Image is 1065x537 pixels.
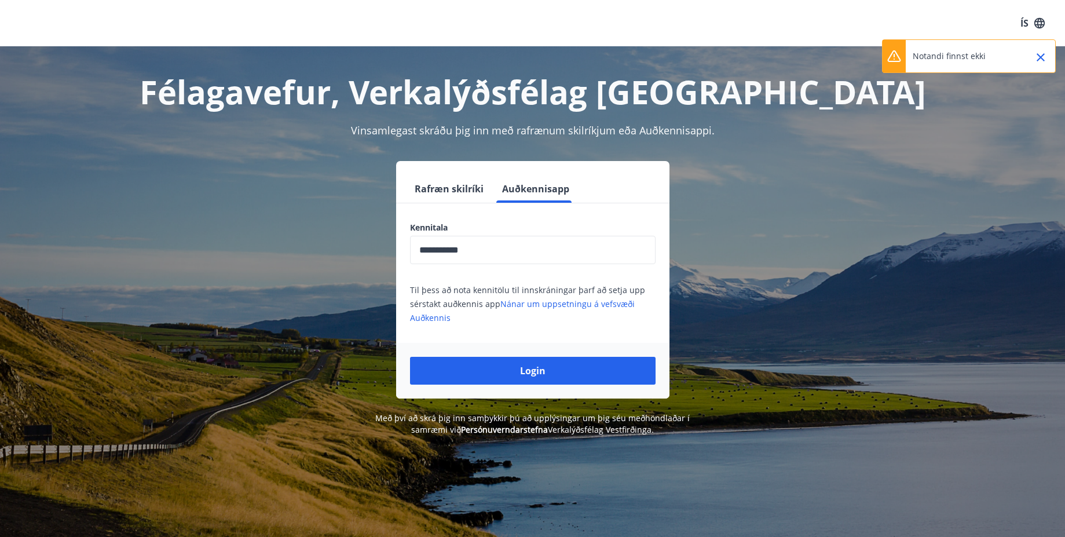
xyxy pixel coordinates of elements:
button: Login [410,357,656,385]
button: Close [1031,48,1051,67]
button: Rafræn skilríki [410,175,488,203]
a: Persónuverndarstefna [461,424,548,435]
h1: Félagavefur, Verkalýðsfélag [GEOGRAPHIC_DATA] [130,70,936,114]
p: Notandi finnst ekki [913,50,986,62]
span: Vinsamlegast skráðu þig inn með rafrænum skilríkjum eða Auðkennisappi. [351,123,715,137]
button: ÍS [1014,13,1051,34]
button: Auðkennisapp [497,175,574,203]
a: Nánar um uppsetningu á vefsvæði Auðkennis [410,298,635,323]
span: Til þess að nota kennitölu til innskráningar þarf að setja upp sérstakt auðkennis app [410,284,645,323]
span: Með því að skrá þig inn samþykkir þú að upplýsingar um þig séu meðhöndlaðar í samræmi við Verkalý... [375,412,690,435]
label: Kennitala [410,222,656,233]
